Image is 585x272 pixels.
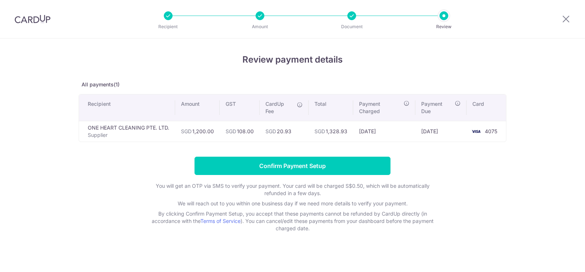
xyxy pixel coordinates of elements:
[220,121,260,142] td: 108.00
[141,23,195,30] p: Recipient
[195,157,390,175] input: Confirm Payment Setup
[79,94,175,121] th: Recipient
[79,53,506,66] h4: Review payment details
[265,128,276,134] span: SGD
[469,127,483,136] img: <span class="translation_missing" title="translation missing: en.account_steps.new_confirm_form.b...
[15,15,50,23] img: CardUp
[309,94,353,121] th: Total
[200,218,241,224] a: Terms of Service
[309,121,353,142] td: 1,328.93
[79,81,506,88] p: All payments(1)
[421,100,453,115] span: Payment Due
[359,100,401,115] span: Payment Charged
[220,94,260,121] th: GST
[226,128,236,134] span: SGD
[415,121,467,142] td: [DATE]
[467,94,506,121] th: Card
[146,210,439,232] p: By clicking Confirm Payment Setup, you accept that these payments cannot be refunded by CardUp di...
[265,100,293,115] span: CardUp Fee
[146,200,439,207] p: We will reach out to you within one business day if we need more details to verify your payment.
[233,23,287,30] p: Amount
[325,23,379,30] p: Document
[175,121,220,142] td: 1,200.00
[181,128,192,134] span: SGD
[146,182,439,197] p: You will get an OTP via SMS to verify your payment. Your card will be charged S$0.50, which will ...
[79,121,175,142] td: ONE HEART CLEANING PTE. LTD.
[353,121,415,142] td: [DATE]
[417,23,471,30] p: Review
[314,128,325,134] span: SGD
[88,131,169,139] p: Supplier
[260,121,309,142] td: 20.93
[175,94,220,121] th: Amount
[485,128,497,134] span: 4075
